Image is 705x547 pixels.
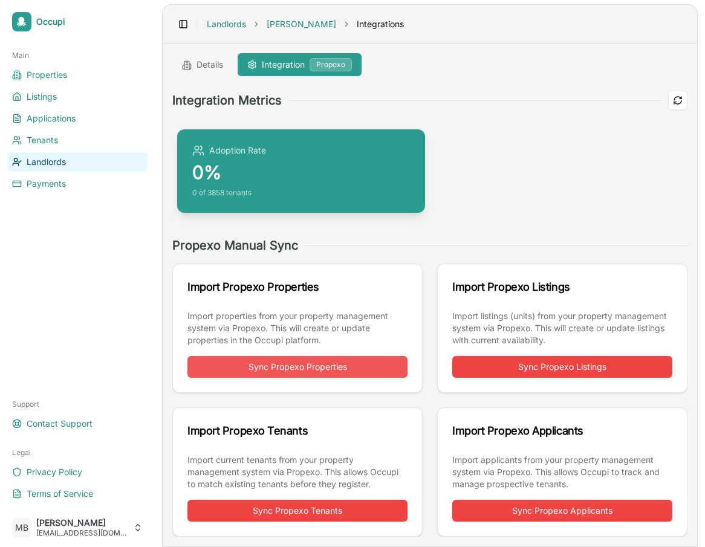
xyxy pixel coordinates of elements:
[357,18,404,30] span: Integrations
[207,18,404,30] nav: breadcrumb
[36,16,143,27] span: Occupi
[7,7,148,36] a: Occupi
[7,395,148,414] div: Support
[187,500,408,522] button: Sync Propexo Tenants
[310,58,352,71] div: Propexo
[452,422,672,439] div: Import Propexo Applicants
[7,484,148,503] a: Terms of Service
[7,131,148,150] a: Tenants
[27,69,67,81] span: Properties
[187,454,408,490] p: Import current tenants from your property management system via Propexo. This allows Occupi to ma...
[27,466,82,478] span: Privacy Policy
[7,46,148,65] div: Main
[187,356,408,378] button: Sync Propexo Properties
[452,454,672,490] p: Import applicants from your property management system via Propexo. This allows Occupi to track a...
[27,112,76,125] span: Applications
[262,59,305,71] span: Integration
[36,528,128,538] span: [EMAIL_ADDRESS][DOMAIN_NAME]
[192,188,266,198] div: 0 of 3858 tenants
[207,18,246,30] a: Landlords
[27,418,93,430] span: Contact Support
[187,279,408,296] div: Import Propexo Properties
[27,156,66,168] span: Landlords
[27,488,93,500] span: Terms of Service
[36,517,128,528] span: [PERSON_NAME]
[27,134,58,146] span: Tenants
[209,144,266,157] span: Adoption Rate
[7,87,148,106] a: Listings
[187,310,408,346] p: Import properties from your property management system via Propexo. This will create or update pr...
[7,174,148,193] a: Payments
[452,310,672,346] p: Import listings (units) from your property management system via Propexo. This will create or upd...
[192,161,266,183] div: 0%
[12,518,31,537] span: MB
[452,500,672,522] button: Sync Propexo Applicants
[7,443,148,462] div: Legal
[172,54,233,76] button: Details
[7,414,148,433] a: Contact Support
[7,462,148,482] a: Privacy Policy
[7,513,148,542] button: MB[PERSON_NAME][EMAIL_ADDRESS][DOMAIN_NAME]
[238,53,362,76] button: IntegrationPropexo
[187,422,408,439] div: Import Propexo Tenants
[172,237,298,254] h2: Propexo Manual Sync
[7,65,148,85] a: Properties
[172,92,282,109] h2: Integration Metrics
[452,356,672,378] button: Sync Propexo Listings
[27,178,66,190] span: Payments
[7,109,148,128] a: Applications
[452,279,672,296] div: Import Propexo Listings
[267,18,336,30] a: [PERSON_NAME]
[27,91,57,103] span: Listings
[7,152,148,172] a: Landlords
